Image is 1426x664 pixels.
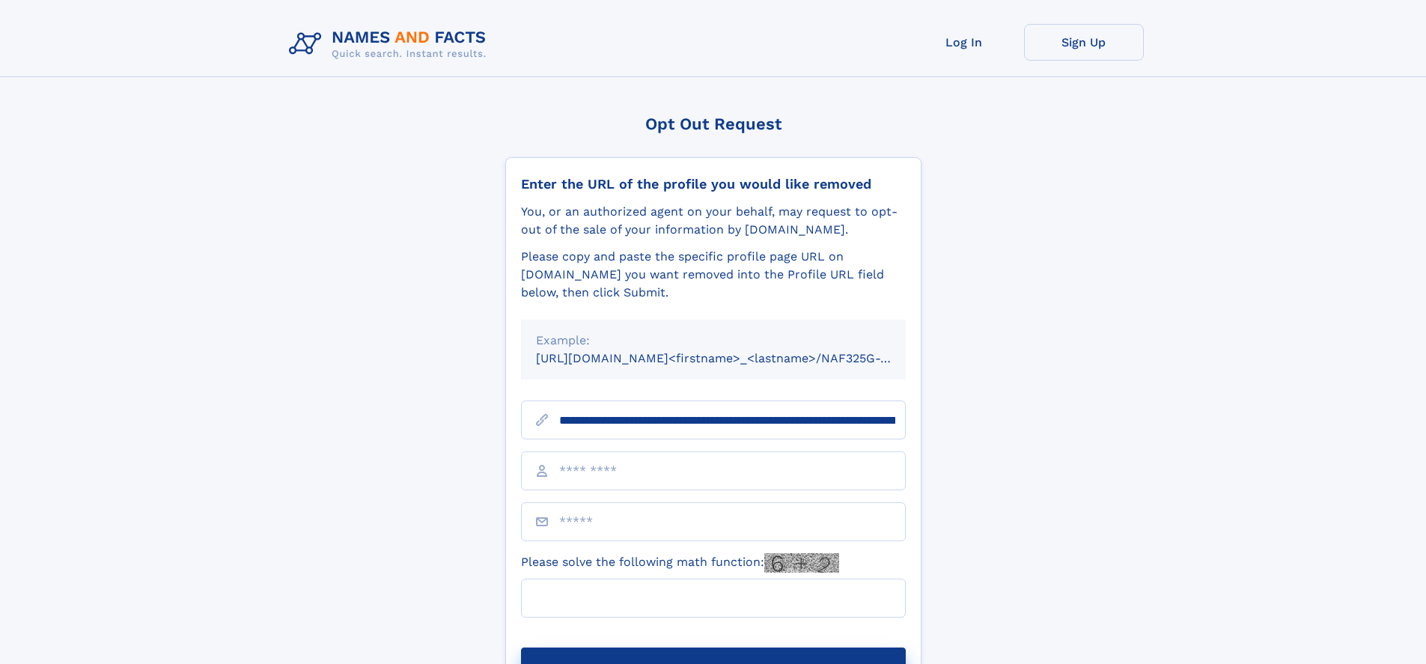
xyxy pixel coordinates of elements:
[505,115,921,133] div: Opt Out Request
[521,203,906,239] div: You, or an authorized agent on your behalf, may request to opt-out of the sale of your informatio...
[536,332,891,350] div: Example:
[1024,24,1144,61] a: Sign Up
[521,553,839,573] label: Please solve the following math function:
[536,351,934,365] small: [URL][DOMAIN_NAME]<firstname>_<lastname>/NAF325G-xxxxxxxx
[904,24,1024,61] a: Log In
[283,24,499,64] img: Logo Names and Facts
[521,248,906,302] div: Please copy and paste the specific profile page URL on [DOMAIN_NAME] you want removed into the Pr...
[521,176,906,192] div: Enter the URL of the profile you would like removed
